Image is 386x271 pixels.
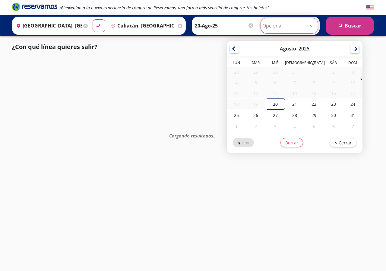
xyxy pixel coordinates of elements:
div: 29-Jul-25 [246,67,265,77]
span: . [214,132,216,138]
div: 23-Ago-25 [324,98,343,110]
div: 12-Ago-25 [246,88,265,98]
div: 30-Ago-25 [324,110,343,121]
button: English [366,4,374,11]
div: 19-Ago-25 [246,99,265,109]
div: 28-Jul-25 [227,67,246,77]
div: 02-Sep-25 [246,121,265,132]
div: 04-Sep-25 [285,121,304,132]
div: 16-Ago-25 [324,88,343,98]
input: Opcional [262,18,316,33]
div: 05-Sep-25 [304,121,324,132]
div: 31-Ago-25 [343,110,362,121]
div: 28-Ago-25 [285,110,304,121]
th: Viernes [304,60,324,67]
div: 31-Jul-25 [285,67,304,77]
th: Lunes [227,60,246,67]
button: Borrar [280,138,303,147]
button: Cerrar [329,138,356,147]
input: Elegir Fecha [195,18,254,33]
div: 2025 [299,45,309,52]
th: Domingo [343,60,362,67]
div: 06-Sep-25 [324,121,343,132]
input: Buscar Origen [14,18,82,33]
div: 14-Ago-25 [285,88,304,98]
th: Martes [246,60,265,67]
div: 07-Sep-25 [343,121,362,132]
div: 13-Ago-25 [265,88,285,98]
th: Sábado [324,60,343,67]
span: . [213,132,214,138]
em: Cargando resultados [169,132,217,138]
div: 15-Ago-25 [304,88,324,98]
div: 29-Ago-25 [304,110,324,121]
div: 09-Ago-25 [324,77,343,88]
div: 18-Ago-25 [227,99,246,109]
div: 27-Ago-25 [265,110,285,121]
div: 01-Sep-25 [227,121,246,132]
i: Brand Logo [12,2,57,11]
div: 02-Ago-25 [324,67,343,77]
div: 20-Ago-25 [265,98,285,110]
div: 24-Ago-25 [343,98,362,110]
div: 01-Ago-25 [304,67,324,77]
div: 30-Jul-25 [265,67,285,77]
div: 22-Ago-25 [304,98,324,110]
p: ¿Con qué línea quieres salir? [12,42,97,51]
div: 11-Ago-25 [227,88,246,98]
div: 26-Ago-25 [246,110,265,121]
th: Jueves [285,60,304,67]
span: . [216,132,217,138]
div: 10-Ago-25 [343,77,362,88]
div: 21-Ago-25 [285,98,304,110]
button: Buscar [326,17,374,35]
input: Buscar Destino [109,18,176,33]
div: 05-Ago-25 [246,77,265,88]
em: ¡Bienvenido a la nueva experiencia de compra de Reservamos, una forma más sencilla de comprar tus... [60,5,269,11]
div: 03-Sep-25 [265,121,285,132]
div: 04-Ago-25 [227,77,246,88]
div: Agosto [280,45,296,52]
div: 25-Ago-25 [227,110,246,121]
th: Miércoles [265,60,285,67]
div: 17-Ago-25 [343,88,362,98]
div: 07-Ago-25 [285,77,304,88]
button: Hoy [233,138,254,147]
div: 06-Ago-25 [265,77,285,88]
div: 08-Ago-25 [304,77,324,88]
div: 03-Ago-25 [343,67,362,77]
a: Brand Logo [12,2,57,13]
